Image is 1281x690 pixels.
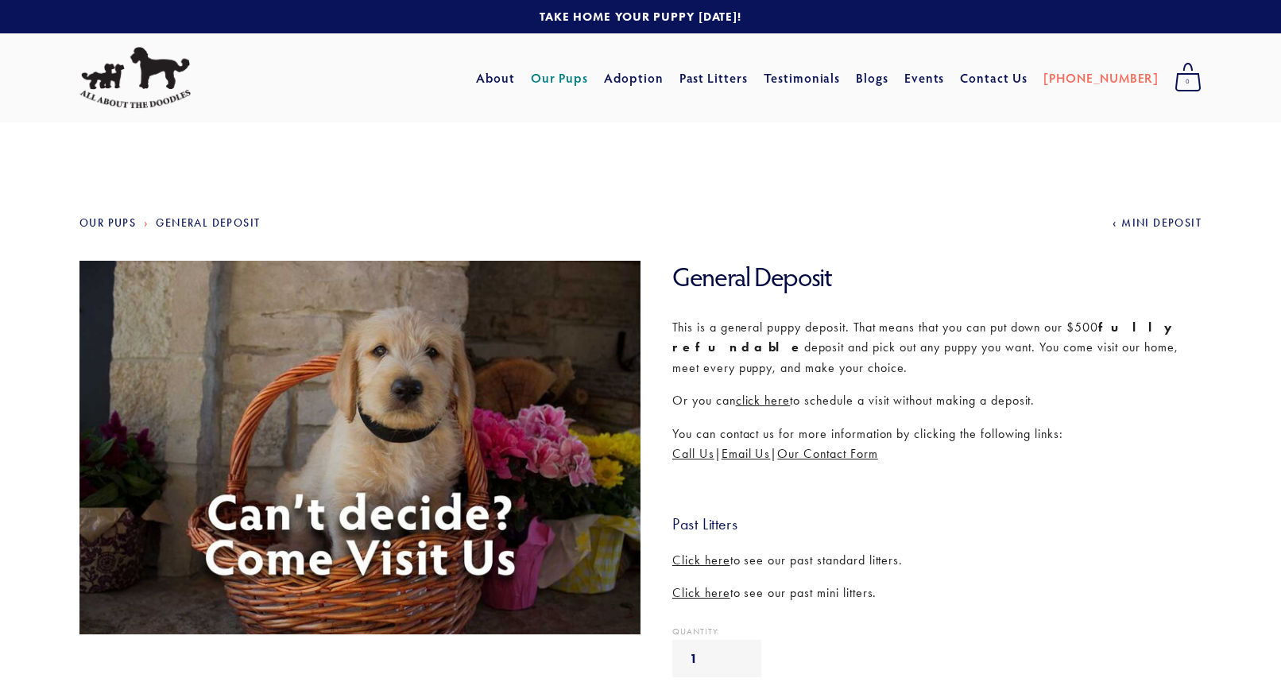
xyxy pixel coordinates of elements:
a: Call Us [672,446,714,461]
input: Quantity [672,640,761,677]
a: Our Pups [531,64,589,92]
p: You can contact us for more information by clicking the following links: | | [672,424,1202,464]
a: Email Us [722,446,771,461]
a: 0 items in cart [1167,58,1209,98]
h3: Past Litters [672,514,1202,534]
a: Adoption [604,64,664,92]
span: Mini Deposit [1121,216,1202,230]
a: Click here [672,552,730,568]
a: Past Litters [679,69,749,86]
img: All About The Doodles [79,47,191,109]
a: Click here [672,585,730,600]
a: [PHONE_NUMBER] [1043,64,1159,92]
a: General Deposit [156,216,260,230]
p: to see our past mini litters. [672,583,1202,603]
a: Mini Deposit [1113,216,1202,230]
a: click here [736,393,791,408]
a: Our Contact Form [777,446,877,461]
p: Or you can to schedule a visit without making a deposit. [672,390,1202,411]
a: Blogs [856,64,888,92]
img: come_visit_us_wide.jpg [71,261,649,635]
span: 0 [1175,72,1202,92]
a: Our Pups [79,216,136,230]
a: Contact Us [960,64,1028,92]
p: This is a general puppy deposit. That means that you can put down our $500 deposit and pick out a... [672,317,1202,378]
a: Testimonials [764,64,841,92]
a: About [476,64,515,92]
div: Quantity: [672,627,1202,636]
h1: General Deposit [672,261,1202,293]
p: to see our past standard litters. [672,550,1202,571]
a: Events [904,64,945,92]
